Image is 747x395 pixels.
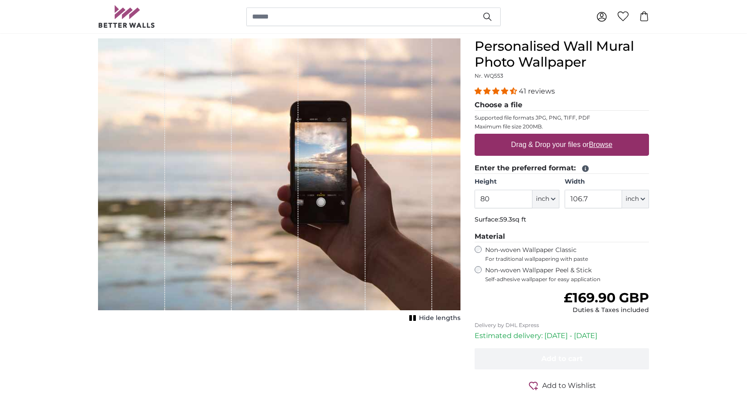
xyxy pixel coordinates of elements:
[475,215,649,224] p: Surface:
[475,348,649,369] button: Add to cart
[475,38,649,70] h1: Personalised Wall Mural Photo Wallpaper
[542,380,596,391] span: Add to Wishlist
[500,215,526,223] span: 59.3sq ft
[622,190,649,208] button: inch
[536,195,549,203] span: inch
[475,331,649,341] p: Estimated delivery: [DATE] - [DATE]
[564,290,649,306] span: £169.90 GBP
[475,380,649,391] button: Add to Wishlist
[419,314,460,323] span: Hide lengths
[508,136,616,154] label: Drag & Drop your files or
[98,38,460,324] div: 1 of 1
[541,354,583,363] span: Add to cart
[485,256,649,263] span: For traditional wallpapering with paste
[407,312,460,324] button: Hide lengths
[475,87,519,95] span: 4.39 stars
[626,195,639,203] span: inch
[485,246,649,263] label: Non-woven Wallpaper Classic
[475,231,649,242] legend: Material
[475,163,649,174] legend: Enter the preferred format:
[532,190,559,208] button: inch
[475,114,649,121] p: Supported file formats JPG, PNG, TIFF, PDF
[485,266,649,283] label: Non-woven Wallpaper Peel & Stick
[564,306,649,315] div: Duties & Taxes included
[475,322,649,329] p: Delivery by DHL Express
[98,5,155,28] img: Betterwalls
[475,177,559,186] label: Height
[475,100,649,111] legend: Choose a file
[475,72,503,79] span: Nr. WQ553
[519,87,555,95] span: 41 reviews
[565,177,649,186] label: Width
[485,276,649,283] span: Self-adhesive wallpaper for easy application
[475,123,649,130] p: Maximum file size 200MB.
[589,141,612,148] u: Browse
